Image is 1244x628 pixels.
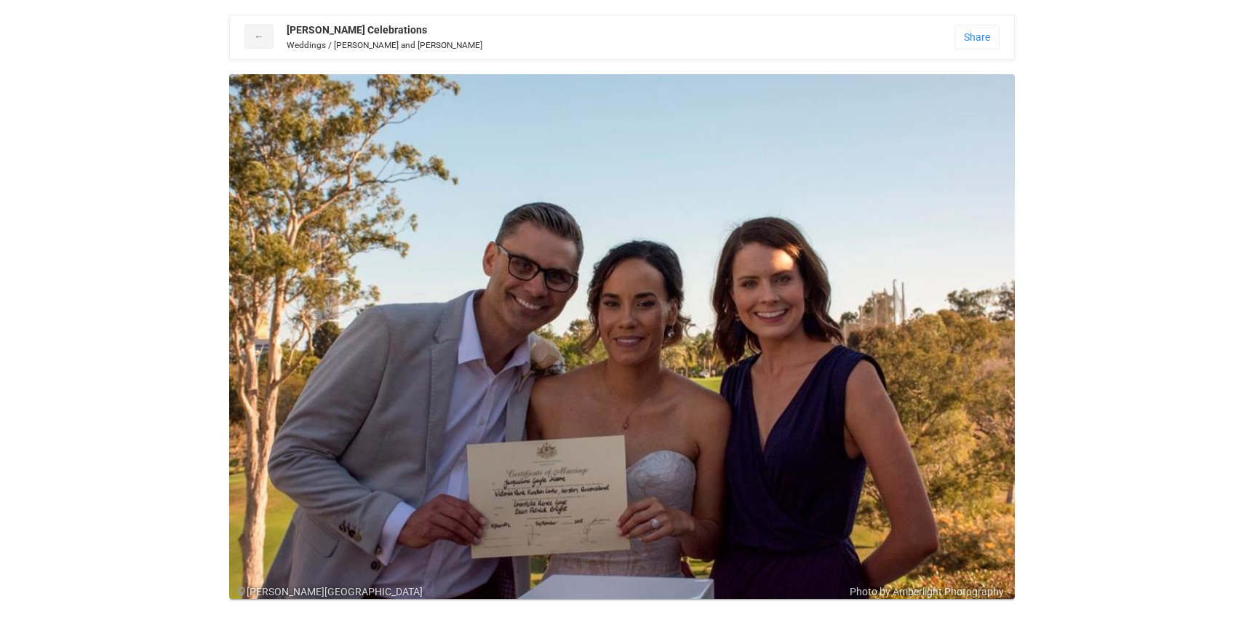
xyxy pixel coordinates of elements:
div: [PERSON_NAME][GEOGRAPHIC_DATA] [236,584,1022,599]
strong: [PERSON_NAME] Celebrations [287,24,427,36]
a: ← [244,24,274,49]
a: Share [954,25,1000,49]
img: 43163666_1975504559162275_4054519887010201600_o.jpg [229,74,1015,599]
small: Weddings / [PERSON_NAME] and [PERSON_NAME] [287,40,482,50]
